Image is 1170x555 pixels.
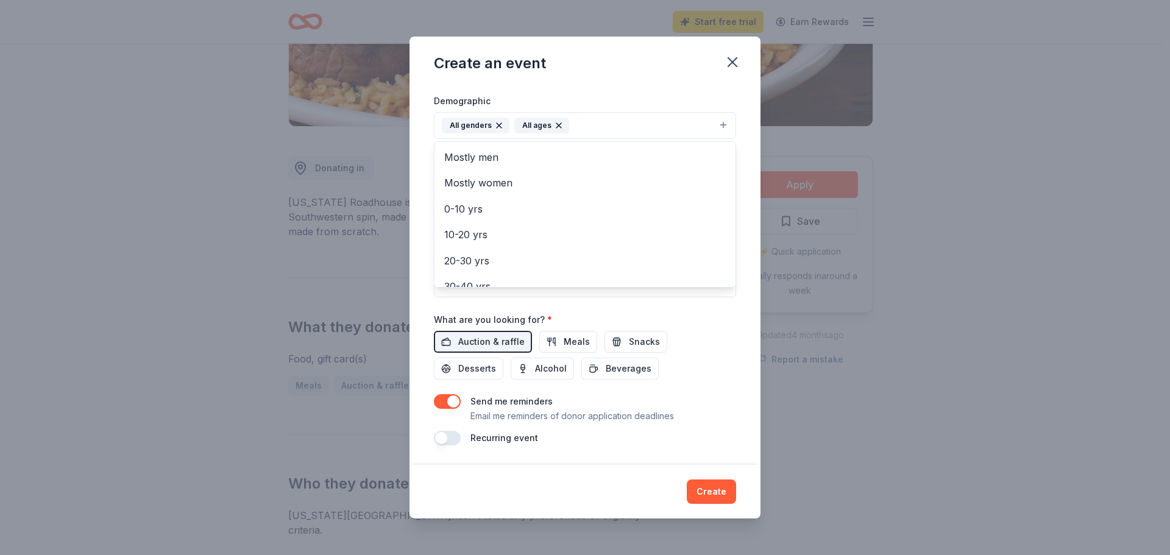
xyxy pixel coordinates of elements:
span: Mostly men [444,149,726,165]
span: 0-10 yrs [444,201,726,217]
span: 10-20 yrs [444,227,726,242]
div: All genders [442,118,509,133]
span: Mostly women [444,175,726,191]
div: All ages [514,118,569,133]
div: All gendersAll ages [434,141,736,288]
span: 30-40 yrs [444,278,726,294]
button: All gendersAll ages [434,112,736,139]
span: 20-30 yrs [444,253,726,269]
